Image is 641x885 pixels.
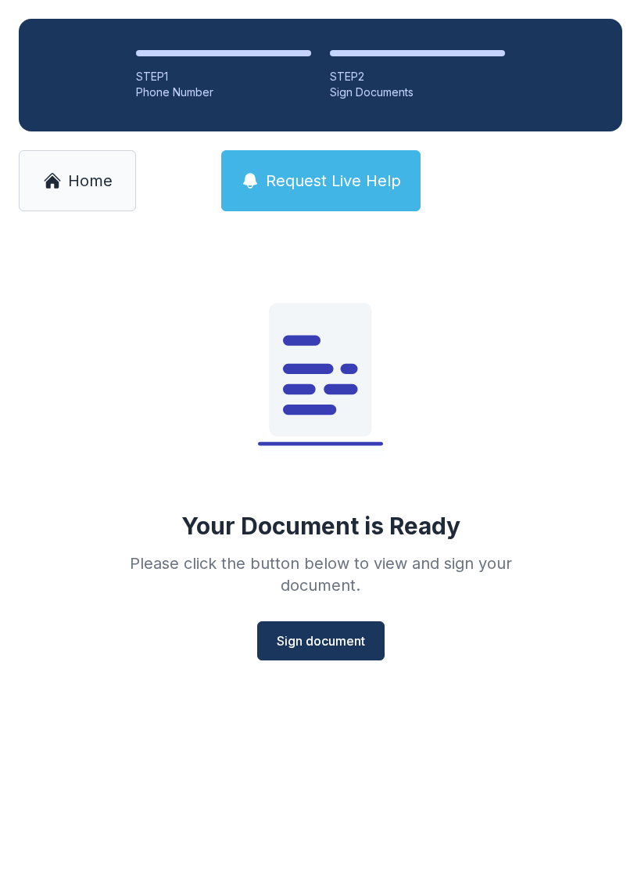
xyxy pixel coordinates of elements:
[330,69,505,85] div: STEP 2
[277,631,365,650] span: Sign document
[68,170,113,192] span: Home
[181,512,460,540] div: Your Document is Ready
[266,170,401,192] span: Request Live Help
[136,69,311,85] div: STEP 1
[95,552,546,596] div: Please click the button below to view and sign your document.
[136,85,311,100] div: Phone Number
[330,85,505,100] div: Sign Documents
